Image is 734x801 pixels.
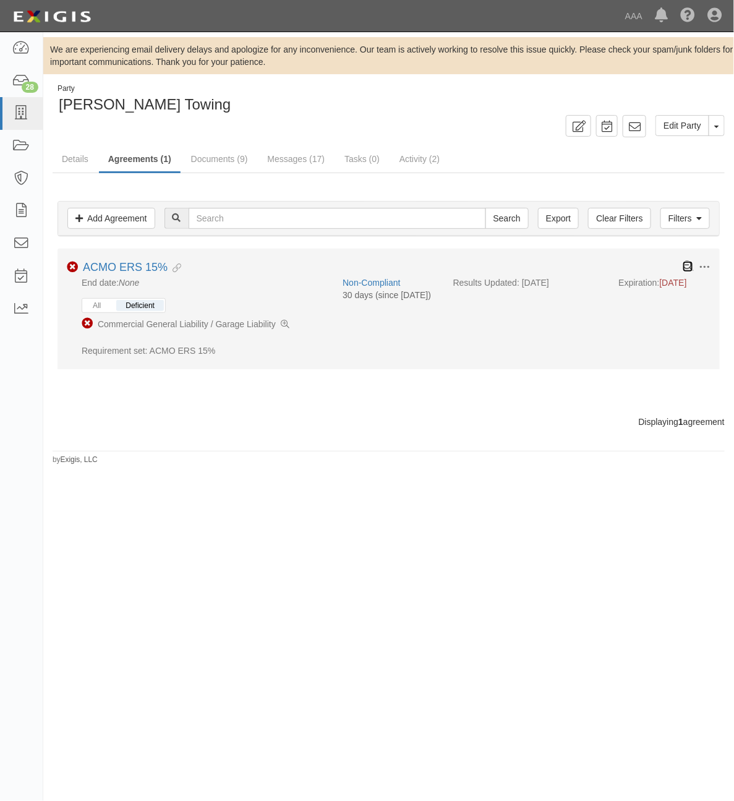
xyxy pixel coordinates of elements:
[67,262,78,273] i: Non-Compliant
[83,261,168,273] a: ACMO ERS 15%
[655,115,709,136] a: Edit Party
[83,300,110,311] button: All
[660,208,710,229] a: Filters
[53,455,98,465] small: by
[59,96,231,113] span: [PERSON_NAME] Towing
[22,82,38,93] div: 28
[82,313,324,335] li: Commercial General Liability / Garage Liability
[680,9,695,24] i: Help Center - Complianz
[683,261,693,272] a: View results summary
[99,147,181,173] a: Agreements (1)
[83,261,181,275] div: ACMO ERS 15%
[82,345,324,357] div: Requirement set: ACMO ERS 15%
[619,4,649,28] a: AAA
[43,43,734,68] div: We are experiencing email delivery delays and apologize for any inconvenience. Our team is active...
[53,147,98,171] a: Details
[258,147,335,171] a: Messages (17)
[168,264,181,273] i: Evidence Linked
[343,289,431,301] div: 30 days (since [DATE])
[390,147,449,171] a: Activity (2)
[678,417,683,427] b: 1
[538,208,579,229] a: Export
[53,84,725,115] div: Whitaker Towing
[119,278,139,288] em: None
[82,318,93,329] i: Non-Compliant
[189,208,486,229] input: Search
[43,416,734,428] div: Displaying agreement
[660,278,687,288] span: [DATE]
[335,147,389,171] a: Tasks (0)
[9,6,95,28] img: logo-5460c22ac91f19d4615b14bd174203de0afe785f0fc80cf4dbbc73dc1793850b.png
[182,147,257,171] a: Documents (9)
[67,208,155,229] a: Add Agreement
[453,276,600,289] div: Results Updated: [DATE]
[485,208,529,229] input: Search
[343,278,400,288] a: Non-Compliant
[588,208,651,229] a: Clear Filters
[619,276,711,289] div: Expiration:
[67,276,333,289] div: End date:
[58,84,231,94] div: Party
[281,318,289,330] a: View deficiencies
[61,455,98,464] a: Exigis, LLC
[116,300,164,311] button: Deficient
